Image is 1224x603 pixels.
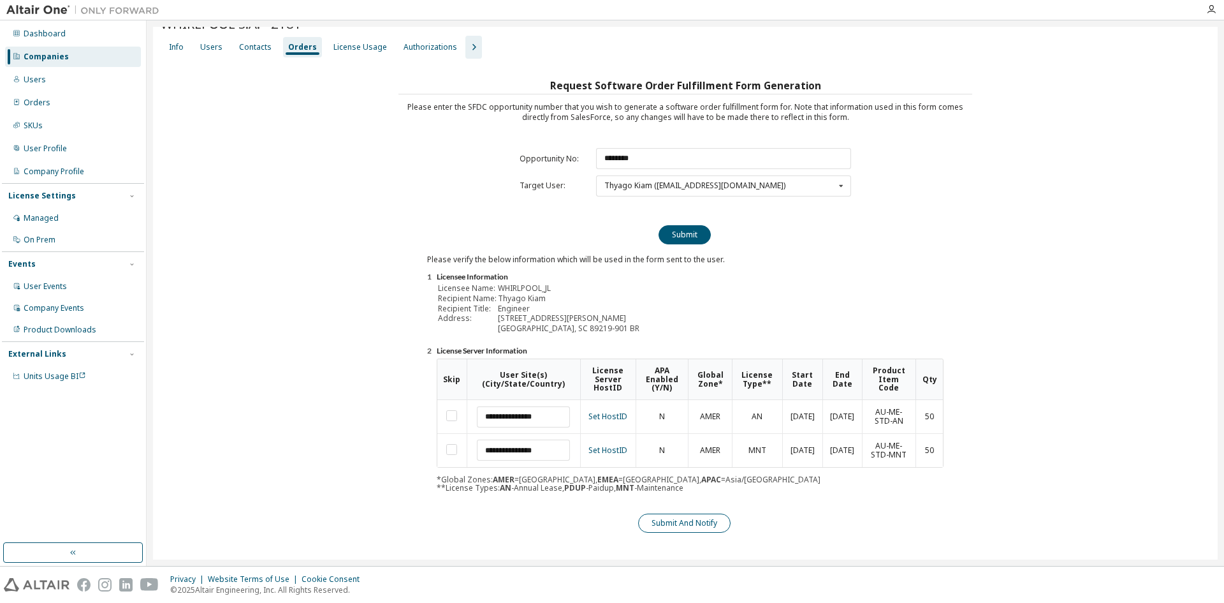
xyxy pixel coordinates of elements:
b: AN [500,482,511,493]
img: instagram.svg [98,578,112,592]
div: Privacy [170,574,208,584]
a: Set HostID [588,445,627,456]
div: Orders [24,98,50,108]
div: Contacts [239,42,272,52]
div: License Settings [8,191,76,201]
div: Authorizations [404,42,457,52]
span: Units Usage BI [24,371,86,382]
td: MNT [732,433,782,467]
h3: Request Software Order Fulfillment Form Generation [398,77,972,94]
div: Users [200,42,222,52]
button: Submit [659,225,711,244]
div: Please enter the SFDC opportunity number that you wish to generate a software order fulfillment f... [398,77,972,533]
td: WHIRLPOOL_JL [498,284,639,293]
img: altair_logo.svg [4,578,69,592]
td: AMER [688,433,732,467]
td: AN [732,400,782,433]
b: PDUP [564,482,586,493]
td: 50 [915,400,943,433]
li: Licensee Information [437,272,943,283]
td: Recipient Name: [438,294,497,303]
td: [DATE] [822,400,862,433]
th: License Server HostID [580,359,636,400]
div: Company Events [24,303,84,313]
div: User Events [24,281,67,292]
div: Thyago Kiam ([EMAIL_ADDRESS][DOMAIN_NAME]) [604,182,785,190]
td: [DATE] [782,400,823,433]
td: AU-ME-STD-MNT [862,433,916,467]
td: Address: [438,314,497,323]
div: Managed [24,213,59,223]
td: Opportunity No: [520,148,590,169]
div: SKUs [24,121,43,131]
div: User Profile [24,144,67,154]
img: Altair One [6,4,166,17]
th: Qty [915,359,943,400]
th: Global Zone* [688,359,732,400]
th: APA Enabled (Y/N) [636,359,688,400]
img: youtube.svg [140,578,159,592]
td: Target User: [520,175,590,197]
div: License Usage [333,42,387,52]
td: [DATE] [822,433,862,467]
th: License Type** [732,359,782,400]
li: License Server Information [437,346,943,357]
td: [GEOGRAPHIC_DATA], SC 89219-901 BR [498,324,639,333]
div: Company Profile [24,167,84,177]
div: Product Downloads [24,325,96,335]
th: Product Item Code [862,359,916,400]
b: EMEA [597,474,618,485]
b: MNT [616,482,634,493]
b: APAC [701,474,721,485]
div: *Global Zones: =[GEOGRAPHIC_DATA], =[GEOGRAPHIC_DATA], =Asia/[GEOGRAPHIC_DATA] **License Types: -... [437,359,943,493]
td: Recipient Title: [438,304,497,313]
div: Info [169,42,184,52]
div: Events [8,259,36,269]
a: Set HostID [588,411,627,422]
div: Users [24,75,46,85]
td: [STREET_ADDRESS][PERSON_NAME] [498,314,639,323]
th: User Site(s) (City/State/Country) [467,359,580,400]
div: External Links [8,349,66,359]
td: [DATE] [782,433,823,467]
td: AU-ME-STD-AN [862,400,916,433]
p: © 2025 Altair Engineering, Inc. All Rights Reserved. [170,584,367,595]
td: 50 [915,433,943,467]
div: Please verify the below information which will be used in the form sent to the user. [427,255,943,533]
td: N [636,400,688,433]
div: On Prem [24,235,55,245]
th: Start Date [782,359,823,400]
td: N [636,433,688,467]
button: Submit And Notify [638,514,731,533]
th: Skip [437,359,467,400]
div: Cookie Consent [302,574,367,584]
div: Companies [24,52,69,62]
th: End Date [822,359,862,400]
div: Orders [288,42,317,52]
td: Thyago Kiam [498,294,639,303]
td: Licensee Name: [438,284,497,293]
img: linkedin.svg [119,578,133,592]
div: Website Terms of Use [208,574,302,584]
b: AMER [493,474,514,485]
td: AMER [688,400,732,433]
img: facebook.svg [77,578,91,592]
div: Dashboard [24,29,66,39]
td: Engineer [498,304,639,313]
